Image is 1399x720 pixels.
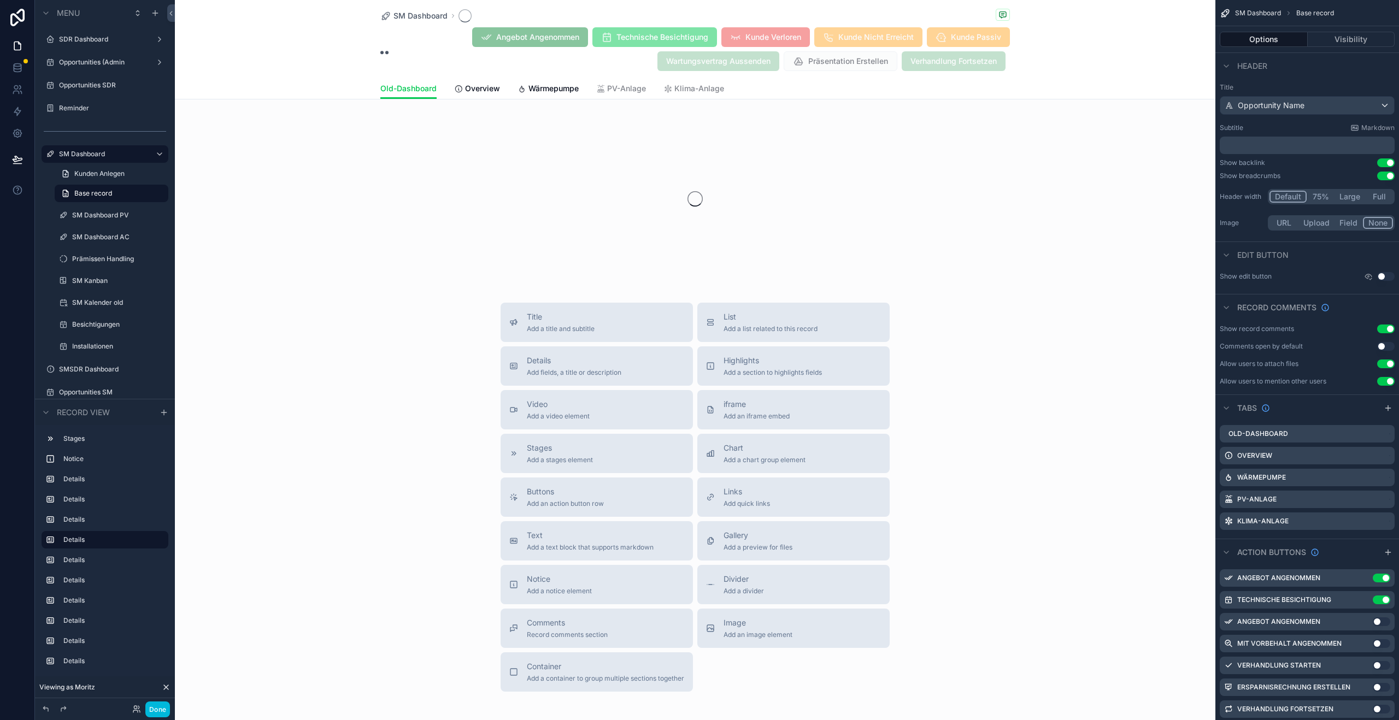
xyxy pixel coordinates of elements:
div: Show record comments [1220,324,1294,333]
label: Details [63,616,160,625]
label: Technische Besichtigung [1237,595,1331,604]
label: Details [63,535,160,544]
span: Comments [527,617,608,628]
span: Highlights [724,355,822,366]
span: Markdown [1361,123,1395,132]
div: Show backlink [1220,158,1265,167]
span: Add a list related to this record [724,324,818,333]
span: Old-Dashboard [380,83,437,94]
a: Base record [55,185,168,202]
span: Add a title and subtitle [527,324,595,333]
button: VideoAdd a video element [501,390,693,429]
button: Field [1335,217,1363,229]
label: Show edit button [1220,272,1272,281]
div: scrollable content [35,425,175,681]
label: Verhandlung Starten [1237,661,1321,670]
a: SM Dashboard [380,10,448,21]
span: Record view [57,407,110,418]
label: SM Kalender old [72,298,162,307]
span: Edit button [1237,250,1289,261]
span: Text [527,530,654,541]
span: iframe [724,399,790,410]
label: Angebot Angenommen [1237,574,1320,582]
label: Opportunities SM [59,388,162,397]
label: Overview [1237,451,1272,460]
label: Details [63,495,160,504]
label: Title [1220,83,1395,92]
button: Done [145,701,170,717]
span: Viewing as Moritz [39,683,95,692]
label: Details [63,657,160,665]
span: Add an iframe embed [724,412,790,421]
span: Gallery [724,530,792,541]
span: Links [724,486,770,497]
button: DividerAdd a divider [697,565,890,604]
span: Add a section to highlights fields [724,368,822,377]
button: None [1363,217,1393,229]
label: Details [63,515,160,524]
span: Add a notice element [527,587,592,595]
span: Record comments section [527,630,608,639]
label: SDR Dashboard [59,35,146,44]
span: SM Dashboard [1235,9,1281,17]
span: Header [1237,61,1267,72]
a: SM Dashboard AC [72,233,162,241]
span: Notice [527,574,592,585]
span: Add a text block that supports markdown [527,543,654,552]
label: Details [63,596,160,605]
span: Add a preview for files [724,543,792,552]
label: Besichtigungen [72,320,162,329]
label: Subtitle [1220,123,1243,132]
span: PV-Anlage [607,83,646,94]
label: Details [63,576,160,585]
label: Details [63,475,160,483]
button: TextAdd a text block that supports markdown [501,521,693,560]
label: Opportunities SDR [59,81,162,90]
span: Add quick links [724,499,770,508]
span: Details [527,355,621,366]
a: Overview [454,79,500,101]
span: Opportunity Name [1238,100,1304,111]
span: Add a divider [724,587,764,595]
span: Container [527,661,684,672]
div: Comments open by default [1220,342,1303,351]
button: NoticeAdd a notice element [501,565,693,604]
div: Allow users to attach files [1220,359,1298,368]
span: Add an image element [724,630,792,639]
label: Installationen [72,342,162,351]
button: ChartAdd a chart group element [697,434,890,473]
label: Details [63,556,160,564]
button: Full [1365,191,1393,203]
span: Stages [527,442,593,453]
span: Klima-Anlage [674,83,724,94]
button: iframeAdd an iframe embed [697,390,890,429]
label: SM Kanban [72,276,162,285]
label: Details [63,636,160,645]
button: LinksAdd quick links [697,477,890,517]
span: Add a chart group element [724,456,806,464]
span: Tabs [1237,403,1257,414]
button: Visibility [1308,32,1395,47]
a: Klima-Anlage [663,79,724,101]
span: Base record [74,189,112,198]
label: Header width [1220,192,1263,201]
label: Wärmepumpe [1237,473,1286,482]
span: Title [527,311,595,322]
a: Wärmepumpe [518,79,579,101]
a: Prämissen Handling [72,255,162,263]
span: Menu [57,8,80,19]
label: Opportunities (Admin [59,58,146,67]
span: Kunden Anlegen [74,169,125,178]
label: SM Dashboard PV [72,211,162,220]
button: URL [1269,217,1298,229]
span: Video [527,399,590,410]
label: Reminder [59,104,162,113]
label: Angebot Angenommen [1237,617,1320,626]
